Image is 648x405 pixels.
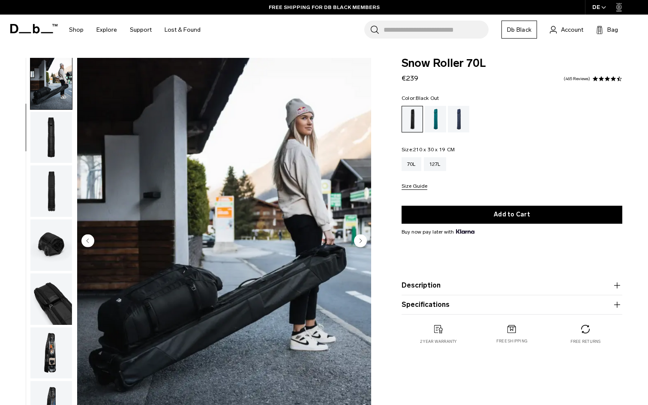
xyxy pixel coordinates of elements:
[402,147,455,152] legend: Size:
[30,57,72,110] button: Snow Roller 70L Black Out
[501,21,537,39] a: Db Black
[30,112,72,163] img: Snow Roller 70L Black Out
[550,24,583,35] a: Account
[402,106,423,132] a: Black Out
[402,206,622,224] button: Add to Cart
[420,339,457,345] p: 2 year warranty
[413,147,455,153] span: 210 x 30 x 19 CM
[425,106,446,132] a: Midnight Teal
[402,228,474,236] span: Buy now pay later with
[416,95,439,101] span: Black Out
[402,96,439,101] legend: Color:
[30,165,72,217] img: Snow Roller 70L Black Out
[402,280,622,291] button: Description
[81,234,94,249] button: Previous slide
[561,25,583,34] span: Account
[424,157,446,171] a: 127L
[130,15,152,45] a: Support
[63,15,207,45] nav: Main Navigation
[402,157,421,171] a: 70L
[564,77,590,81] a: 465 reviews
[607,25,618,34] span: Bag
[30,327,72,379] img: Snow Roller 70L Black Out
[96,15,117,45] a: Explore
[402,300,622,310] button: Specifications
[402,74,418,82] span: €239
[456,229,474,234] img: {"height" => 20, "alt" => "Klarna"}
[402,58,622,69] span: Snow Roller 70L
[570,339,601,345] p: Free returns
[496,338,528,344] p: Free shipping
[596,24,618,35] button: Bag
[30,111,72,164] button: Snow Roller 70L Black Out
[30,219,72,271] img: Snow Roller 70L Black Out
[354,234,367,249] button: Next slide
[69,15,84,45] a: Shop
[448,106,469,132] a: Blue Hour
[165,15,201,45] a: Lost & Found
[402,183,427,190] button: Size Guide
[30,273,72,325] img: Snow Roller 70L Black Out
[269,3,380,11] a: FREE SHIPPING FOR DB BLACK MEMBERS
[30,58,72,109] img: Snow Roller 70L Black Out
